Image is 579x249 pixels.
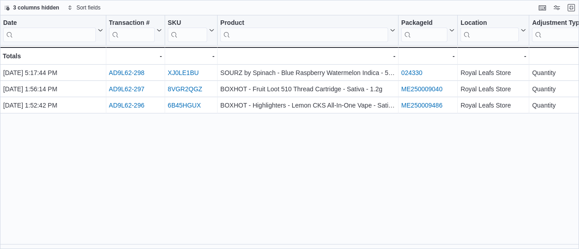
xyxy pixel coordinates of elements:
[0,2,63,13] button: 3 columns hidden
[460,84,526,94] div: Royal Leafs Store
[401,19,447,42] div: Package URL
[168,19,214,42] button: SKU
[109,51,162,61] div: -
[109,85,145,93] a: AD9L62-297
[220,19,388,28] div: Product
[401,51,455,61] div: -
[220,84,395,94] div: BOXHOT - Fruit Loot 510 Thread Cartridge - Sativa - 1.2g
[460,100,526,111] div: Royal Leafs Store
[220,51,395,61] div: -
[220,19,388,42] div: Product
[3,84,103,94] div: [DATE] 1:56:14 PM
[168,69,199,76] a: XJ0LE1BU
[109,19,162,42] button: Transaction #
[168,19,207,42] div: SKU URL
[460,19,526,42] button: Location
[168,102,201,109] a: 6B45HGUX
[168,51,214,61] div: -
[220,19,395,42] button: Product
[64,2,104,13] button: Sort fields
[401,69,422,76] a: 024330
[13,4,59,11] span: 3 columns hidden
[3,67,103,78] div: [DATE] 5:17:44 PM
[460,19,519,42] div: Location
[401,85,442,93] a: ME250009040
[460,19,519,28] div: Location
[3,100,103,111] div: [DATE] 1:52:42 PM
[566,2,577,13] button: Exit fullscreen
[460,51,526,61] div: -
[3,19,103,42] button: Date
[220,67,395,78] div: SOURZ by Spinach - Blue Raspberry Watermelon Indica - 5 x 2:0
[168,19,207,28] div: SKU
[76,4,100,11] span: Sort fields
[401,19,447,28] div: PackageId
[460,67,526,78] div: Royal Leafs Store
[109,69,145,76] a: AD9L62-298
[401,102,442,109] a: ME250009486
[551,2,562,13] button: Display options
[401,19,455,42] button: PackageId
[3,19,96,42] div: Date
[109,19,155,28] div: Transaction #
[109,19,155,42] div: Transaction Url
[220,100,395,111] div: BOXHOT - Highlighters - Lemon CKS All-In-One Vape - Sativa - 1g
[3,51,103,61] div: Totals
[3,19,96,28] div: Date
[537,2,548,13] button: Keyboard shortcuts
[109,102,145,109] a: AD9L62-296
[168,85,202,93] a: 8VGR2QGZ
